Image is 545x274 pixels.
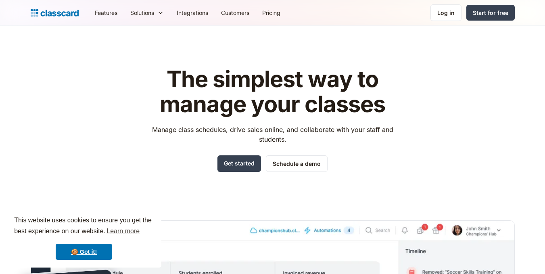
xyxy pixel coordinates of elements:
div: Log in [437,8,455,17]
a: learn more about cookies [105,225,141,237]
a: Start for free [466,5,515,21]
a: Features [88,4,124,22]
span: This website uses cookies to ensure you get the best experience on our website. [14,215,154,237]
a: Logo [31,7,79,19]
a: Pricing [256,4,287,22]
h1: The simplest way to manage your classes [144,67,401,117]
div: cookieconsent [6,208,161,268]
a: Schedule a demo [266,155,328,172]
a: Customers [215,4,256,22]
div: Solutions [130,8,154,17]
a: dismiss cookie message [56,244,112,260]
a: Log in [430,4,461,21]
p: Manage class schedules, drive sales online, and collaborate with your staff and students. [144,125,401,144]
a: Integrations [170,4,215,22]
div: Solutions [124,4,170,22]
a: Get started [217,155,261,172]
div: Start for free [473,8,508,17]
